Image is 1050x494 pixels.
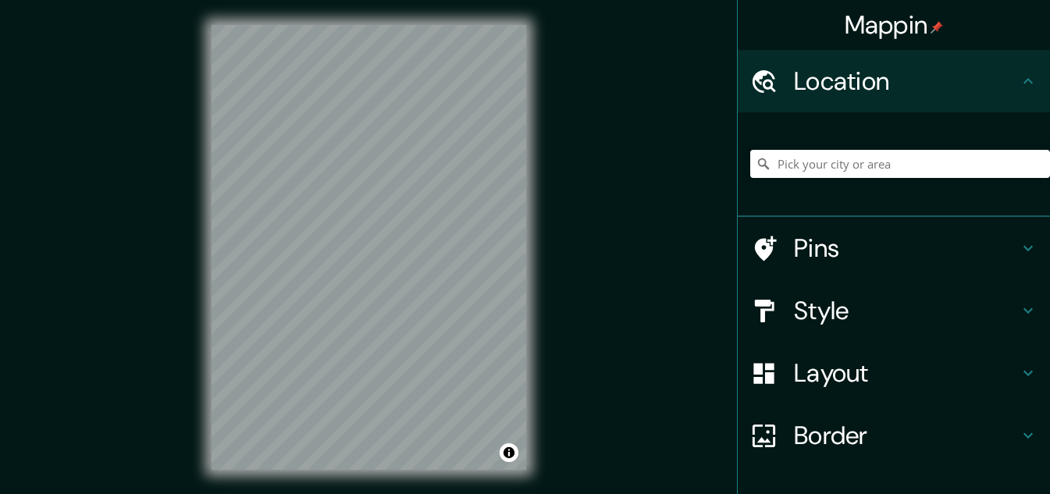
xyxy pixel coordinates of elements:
[738,217,1050,279] div: Pins
[212,25,526,470] canvas: Map
[794,357,1019,389] h4: Layout
[750,150,1050,178] input: Pick your city or area
[794,233,1019,264] h4: Pins
[845,9,944,41] h4: Mappin
[794,66,1019,97] h4: Location
[931,21,943,34] img: pin-icon.png
[794,295,1019,326] h4: Style
[738,279,1050,342] div: Style
[738,50,1050,112] div: Location
[738,342,1050,404] div: Layout
[738,404,1050,467] div: Border
[500,443,518,462] button: Toggle attribution
[794,420,1019,451] h4: Border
